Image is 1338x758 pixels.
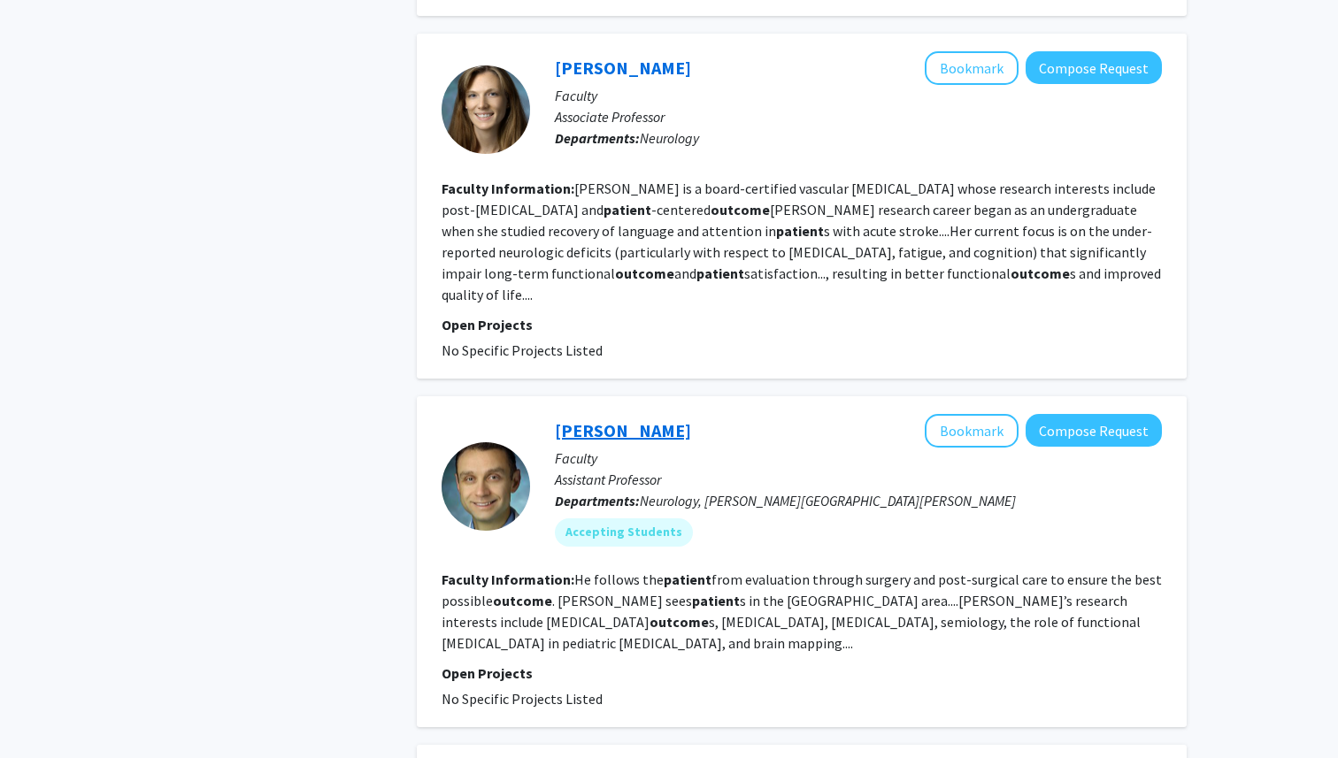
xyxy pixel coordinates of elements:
fg-read-more: [PERSON_NAME] is a board-certified vascular [MEDICAL_DATA] whose research interests include post-... [442,180,1161,303]
b: patient [692,592,740,609]
b: Departments: [555,129,640,147]
span: No Specific Projects Listed [442,690,603,708]
b: Departments: [555,492,640,509]
b: outcome [1011,264,1070,282]
button: Compose Request to Elisabeth Marsh [1026,51,1162,84]
b: outcome [711,201,770,218]
mat-chip: Accepting Students [555,518,693,547]
b: patient [776,222,824,240]
button: Add Elisabeth Marsh to Bookmarks [925,51,1019,85]
p: Open Projects [442,662,1162,684]
p: Open Projects [442,314,1162,335]
b: Faculty Information: [442,570,574,588]
p: Assistant Professor [555,469,1162,490]
a: [PERSON_NAME] [555,419,691,441]
b: patient [604,201,651,218]
p: Associate Professor [555,106,1162,127]
b: outcome [493,592,552,609]
span: Neurology [640,129,699,147]
iframe: Chat [13,678,75,745]
fg-read-more: He follows the from evaluation through surgery and post-surgical care to ensure the best possible... [442,570,1162,652]
b: outcome [615,264,674,282]
b: patient [696,264,744,282]
p: Faculty [555,448,1162,469]
b: patient [664,570,711,588]
button: Add Ahmad Marashly to Bookmarks [925,414,1019,448]
b: outcome [650,613,709,631]
a: [PERSON_NAME] [555,57,691,79]
span: Neurology, [PERSON_NAME][GEOGRAPHIC_DATA][PERSON_NAME] [640,492,1016,509]
p: Faculty [555,85,1162,106]
button: Compose Request to Ahmad Marashly [1026,414,1162,447]
b: Faculty Information: [442,180,574,197]
span: No Specific Projects Listed [442,341,603,359]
